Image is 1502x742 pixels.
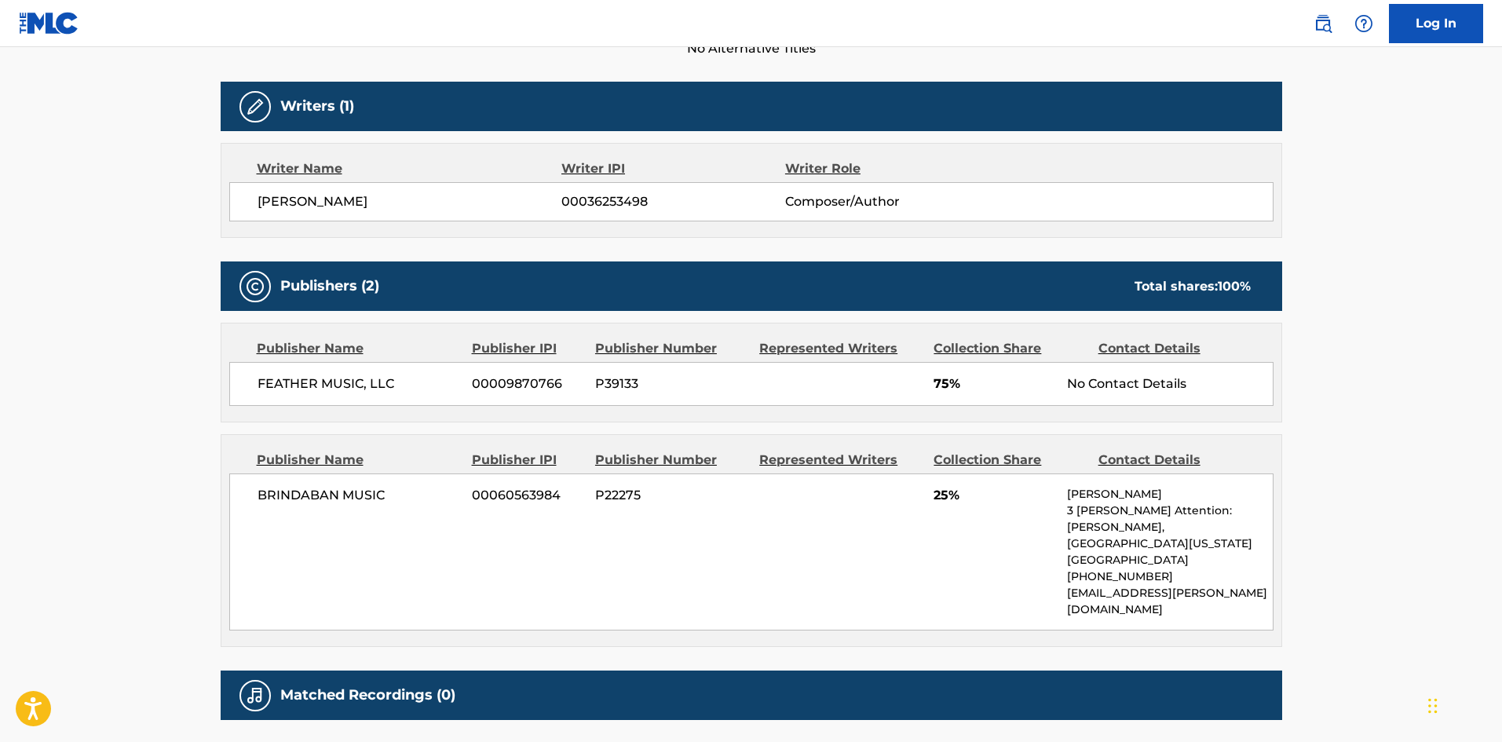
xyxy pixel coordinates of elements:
[221,39,1282,58] span: No Alternative Titles
[1423,667,1502,742] iframe: Chat Widget
[759,339,922,358] div: Represented Writers
[472,451,583,470] div: Publisher IPI
[595,339,747,358] div: Publisher Number
[561,159,785,178] div: Writer IPI
[257,451,460,470] div: Publisher Name
[280,686,455,704] h5: Matched Recordings (0)
[246,686,265,705] img: Matched Recordings
[280,277,379,295] h5: Publishers (2)
[934,486,1055,505] span: 25%
[1067,568,1272,585] p: [PHONE_NUMBER]
[759,451,922,470] div: Represented Writers
[934,375,1055,393] span: 75%
[257,159,562,178] div: Writer Name
[246,97,265,116] img: Writers
[258,192,562,211] span: [PERSON_NAME]
[257,339,460,358] div: Publisher Name
[1067,503,1272,535] p: 3 [PERSON_NAME] Attention: [PERSON_NAME],
[595,486,747,505] span: P22275
[1307,8,1339,39] a: Public Search
[258,486,461,505] span: BRINDABAN MUSIC
[1348,8,1380,39] div: Help
[1067,375,1272,393] div: No Contact Details
[246,277,265,296] img: Publishers
[595,451,747,470] div: Publisher Number
[1354,14,1373,33] img: help
[1389,4,1483,43] a: Log In
[472,486,583,505] span: 00060563984
[1218,279,1251,294] span: 100 %
[934,339,1086,358] div: Collection Share
[934,451,1086,470] div: Collection Share
[1428,682,1438,729] div: Drag
[1067,486,1272,503] p: [PERSON_NAME]
[472,375,583,393] span: 00009870766
[280,97,354,115] h5: Writers (1)
[1067,535,1272,552] p: [GEOGRAPHIC_DATA][US_STATE]
[1314,14,1332,33] img: search
[19,12,79,35] img: MLC Logo
[1098,339,1251,358] div: Contact Details
[785,159,989,178] div: Writer Role
[1098,451,1251,470] div: Contact Details
[258,375,461,393] span: FEATHER MUSIC, LLC
[1067,585,1272,618] p: [EMAIL_ADDRESS][PERSON_NAME][DOMAIN_NAME]
[1135,277,1251,296] div: Total shares:
[595,375,747,393] span: P39133
[785,192,989,211] span: Composer/Author
[1067,552,1272,568] p: [GEOGRAPHIC_DATA]
[472,339,583,358] div: Publisher IPI
[561,192,784,211] span: 00036253498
